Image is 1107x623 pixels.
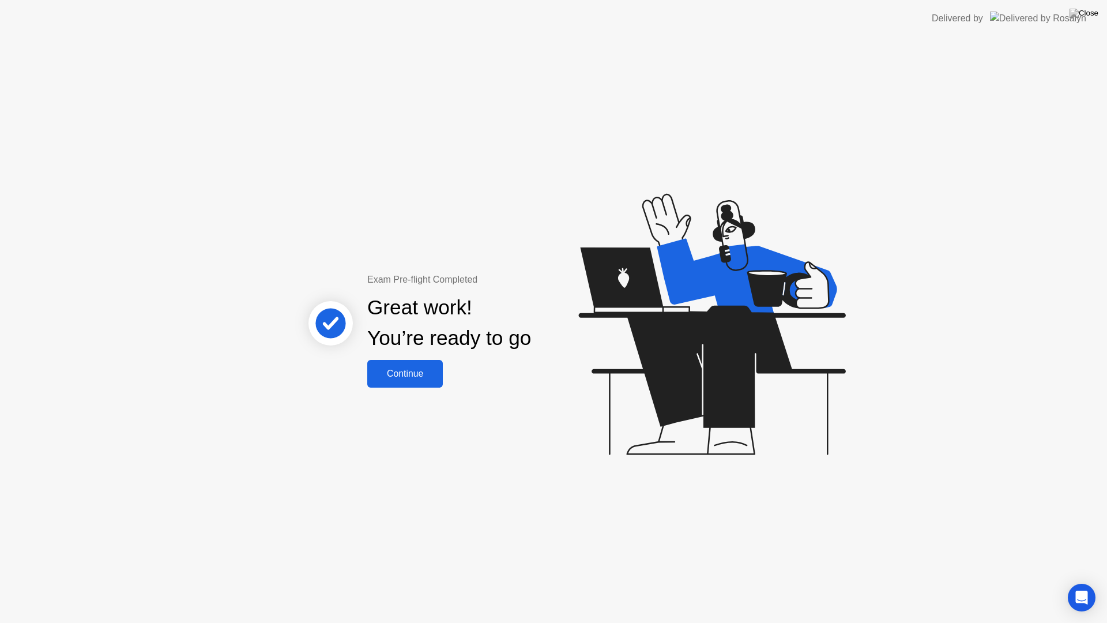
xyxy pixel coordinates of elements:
img: Delivered by Rosalyn [990,12,1086,25]
img: Close [1070,9,1098,18]
button: Continue [367,360,443,388]
div: Exam Pre-flight Completed [367,273,605,287]
div: Delivered by [932,12,983,25]
div: Continue [371,369,439,379]
div: Open Intercom Messenger [1068,584,1095,611]
div: Great work! You’re ready to go [367,292,531,354]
